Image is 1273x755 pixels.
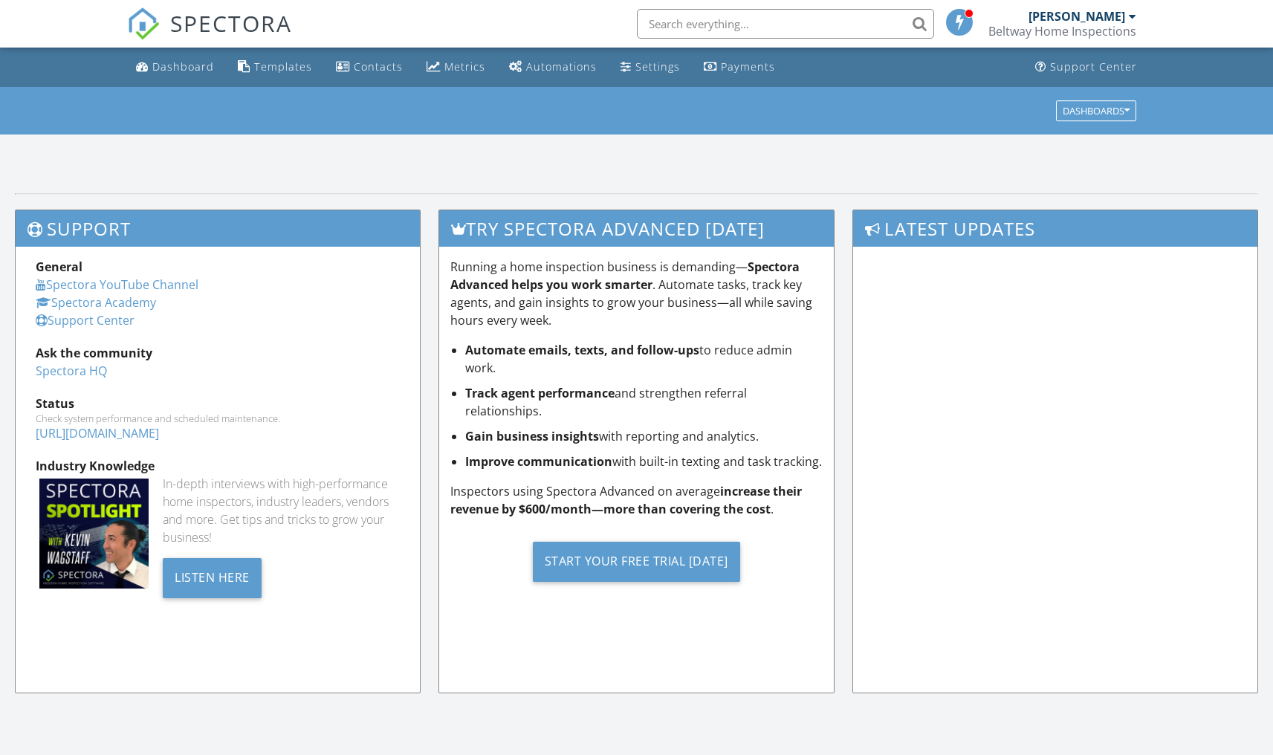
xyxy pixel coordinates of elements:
[465,453,612,470] strong: Improve communication
[439,210,835,247] h3: Try spectora advanced [DATE]
[465,341,823,377] li: to reduce admin work.
[36,395,400,412] div: Status
[465,385,615,401] strong: Track agent performance
[16,210,420,247] h3: Support
[465,427,823,445] li: with reporting and analytics.
[170,7,292,39] span: SPECTORA
[127,20,292,51] a: SPECTORA
[1050,59,1137,74] div: Support Center
[36,457,400,475] div: Industry Knowledge
[698,54,781,81] a: Payments
[450,530,823,593] a: Start Your Free Trial [DATE]
[450,483,802,517] strong: increase their revenue by $600/month—more than covering the cost
[39,479,149,588] img: Spectoraspolightmain
[721,59,775,74] div: Payments
[465,428,599,444] strong: Gain business insights
[637,9,934,39] input: Search everything...
[36,294,156,311] a: Spectora Academy
[36,412,400,424] div: Check system performance and scheduled maintenance.
[1063,106,1130,116] div: Dashboards
[465,384,823,420] li: and strengthen referral relationships.
[36,344,400,362] div: Ask the community
[1029,54,1143,81] a: Support Center
[1029,9,1125,24] div: [PERSON_NAME]
[330,54,409,81] a: Contacts
[526,59,597,74] div: Automations
[635,59,680,74] div: Settings
[853,210,1257,247] h3: Latest Updates
[450,259,800,293] strong: Spectora Advanced helps you work smarter
[36,276,198,293] a: Spectora YouTube Channel
[254,59,312,74] div: Templates
[163,558,262,598] div: Listen Here
[232,54,318,81] a: Templates
[444,59,485,74] div: Metrics
[152,59,214,74] div: Dashboard
[163,568,262,585] a: Listen Here
[615,54,686,81] a: Settings
[533,542,740,582] div: Start Your Free Trial [DATE]
[127,7,160,40] img: The Best Home Inspection Software - Spectora
[465,453,823,470] li: with built-in texting and task tracking.
[130,54,220,81] a: Dashboard
[36,259,82,275] strong: General
[503,54,603,81] a: Automations (Basic)
[450,258,823,329] p: Running a home inspection business is demanding— . Automate tasks, track key agents, and gain ins...
[988,24,1136,39] div: Beltway Home Inspections
[36,312,135,328] a: Support Center
[465,342,699,358] strong: Automate emails, texts, and follow-ups
[36,425,159,441] a: [URL][DOMAIN_NAME]
[354,59,403,74] div: Contacts
[163,475,399,546] div: In-depth interviews with high-performance home inspectors, industry leaders, vendors and more. Ge...
[421,54,491,81] a: Metrics
[450,482,823,518] p: Inspectors using Spectora Advanced on average .
[36,363,107,379] a: Spectora HQ
[1056,100,1136,121] button: Dashboards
